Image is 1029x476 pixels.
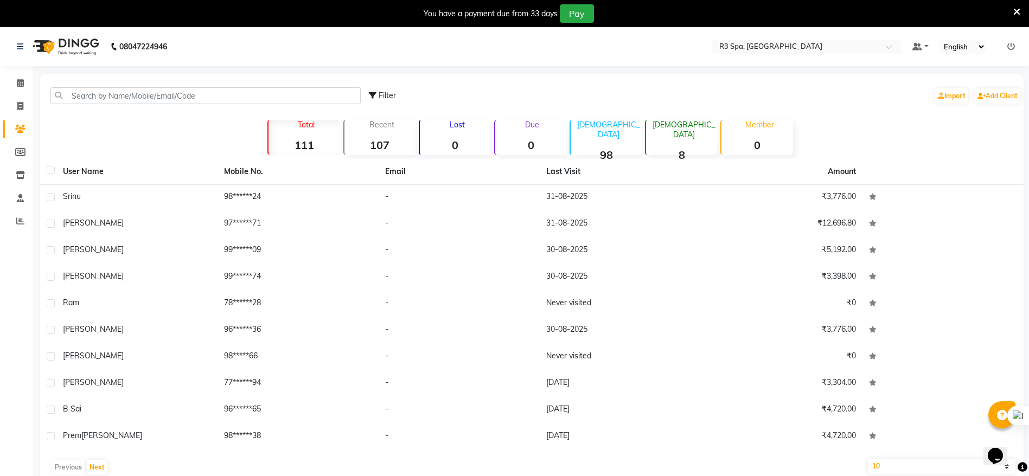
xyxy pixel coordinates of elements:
[540,370,701,397] td: [DATE]
[63,324,124,334] span: [PERSON_NAME]
[379,184,540,211] td: -
[935,88,968,104] a: Import
[63,430,81,440] span: Prem
[28,31,102,62] img: logo
[540,423,701,450] td: [DATE]
[273,120,340,130] p: Total
[646,148,717,162] strong: 8
[379,237,540,264] td: -
[63,271,124,281] span: [PERSON_NAME]
[63,218,124,228] span: [PERSON_NAME]
[379,397,540,423] td: -
[983,433,1018,465] iframe: chat widget
[560,4,594,23] button: Pay
[540,237,701,264] td: 30-08-2025
[379,370,540,397] td: -
[379,423,540,450] td: -
[63,351,124,361] span: [PERSON_NAME]
[379,317,540,344] td: -
[701,184,862,211] td: ₹3,776.00
[119,31,167,62] b: 08047224946
[379,344,540,370] td: -
[63,191,81,201] span: Srinu
[540,291,701,317] td: Never visited
[571,148,642,162] strong: 98
[424,8,558,20] div: You have a payment due from 33 days
[540,344,701,370] td: Never visited
[81,430,142,440] span: [PERSON_NAME]
[50,87,361,104] input: Search by Name/Mobile/Email/Code
[379,264,540,291] td: -
[575,120,642,139] p: [DEMOGRAPHIC_DATA]
[701,317,862,344] td: ₹3,776.00
[975,88,1020,104] a: Add Client
[701,344,862,370] td: ₹0
[497,120,566,130] p: Due
[379,211,540,237] td: -
[721,138,792,152] strong: 0
[540,211,701,237] td: 31-08-2025
[701,211,862,237] td: ₹12,696.80
[63,377,124,387] span: [PERSON_NAME]
[540,264,701,291] td: 30-08-2025
[63,298,79,307] span: Ram
[701,423,862,450] td: ₹4,720.00
[701,397,862,423] td: ₹4,720.00
[379,291,540,317] td: -
[495,138,566,152] strong: 0
[87,460,107,475] button: Next
[63,404,81,414] span: B Sai
[821,159,862,184] th: Amount
[379,91,396,100] span: Filter
[63,245,124,254] span: [PERSON_NAME]
[424,120,491,130] p: Lost
[540,184,701,211] td: 31-08-2025
[349,120,416,130] p: Recent
[701,370,862,397] td: ₹3,304.00
[701,237,862,264] td: ₹5,192.00
[420,138,491,152] strong: 0
[379,159,540,184] th: Email
[56,159,218,184] th: User Name
[701,291,862,317] td: ₹0
[540,317,701,344] td: 30-08-2025
[218,159,379,184] th: Mobile No.
[726,120,792,130] p: Member
[701,264,862,291] td: ₹3,398.00
[344,138,416,152] strong: 107
[650,120,717,139] p: [DEMOGRAPHIC_DATA]
[540,159,701,184] th: Last Visit
[540,397,701,423] td: [DATE]
[269,138,340,152] strong: 111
